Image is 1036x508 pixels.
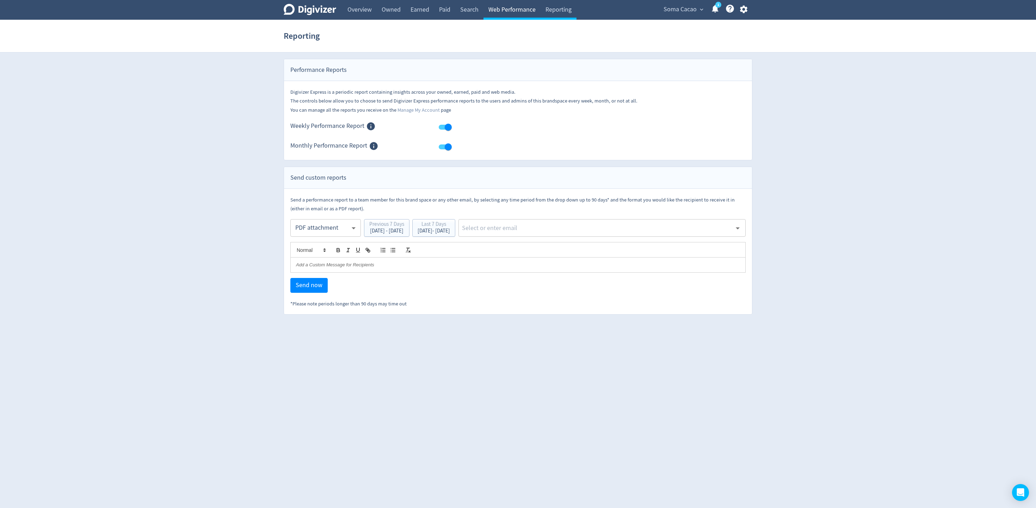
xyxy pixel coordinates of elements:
[715,2,721,8] a: 1
[397,107,440,113] a: Manage My Account
[364,219,409,237] button: Previous 7 Days[DATE] - [DATE]
[418,228,450,234] div: [DATE] - [DATE]
[290,122,364,131] span: Weekly Performance Report
[412,219,455,237] button: Last 7 Days[DATE]- [DATE]
[369,222,404,228] div: Previous 7 Days
[290,107,451,113] small: You can manage all the reports you receive on the page
[290,89,516,95] small: Digivizer Express is a periodic report containing insights across your owned, earned, paid and we...
[284,59,752,81] div: Performance Reports
[366,122,376,131] svg: Members of this Brand Space can receive Weekly Performance Report via email when enabled
[717,2,719,7] text: 1
[290,197,735,212] small: Send a performance report to a team member for this brand space or any other email, by selecting ...
[369,228,404,234] div: [DATE] - [DATE]
[661,4,705,15] button: Soma Cacao
[296,282,322,289] span: Send now
[295,220,350,236] div: PDF attachment
[369,141,378,151] svg: Members of this Brand Space can receive Monthly Performance Report via email when enabled
[290,278,328,293] button: Send now
[284,25,320,47] h1: Reporting
[1012,484,1029,501] div: Open Intercom Messenger
[698,6,705,13] span: expand_more
[290,98,637,104] small: The controls below allow you to choose to send Digivizer Express performance reports to the users...
[664,4,697,15] span: Soma Cacao
[284,167,752,189] div: Send custom reports
[732,223,743,234] button: Open
[290,301,407,307] small: *Please note periods longer than 90 days may time out
[290,141,367,151] span: Monthly Performance Report
[418,222,450,228] div: Last 7 Days
[461,223,732,233] input: Select or enter email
